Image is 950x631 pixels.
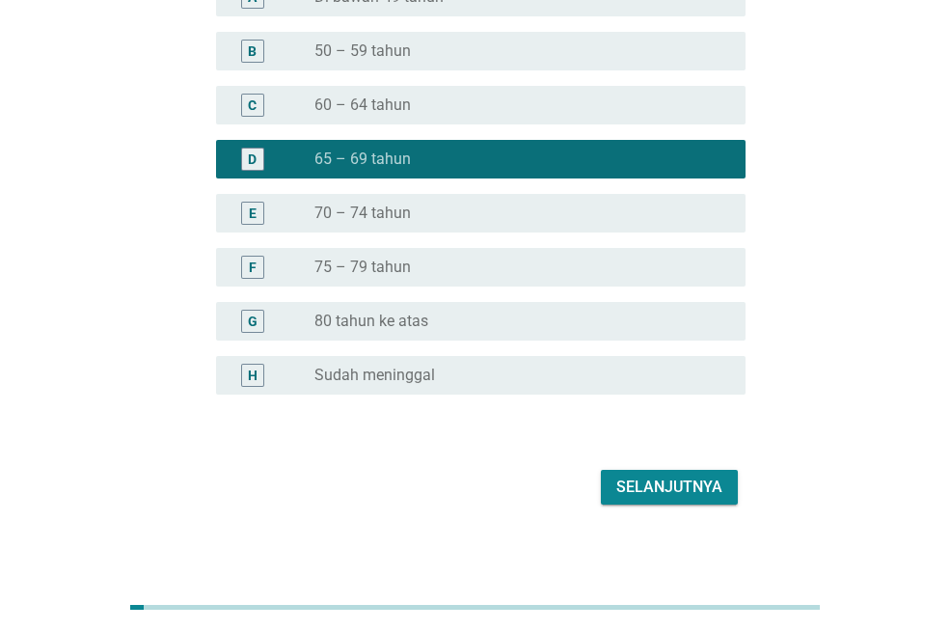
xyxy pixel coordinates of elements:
div: B [248,41,257,61]
label: 70 – 74 tahun [314,204,411,223]
label: 65 – 69 tahun [314,150,411,169]
label: 80 tahun ke atas [314,312,428,331]
div: D [248,149,257,169]
label: 60 – 64 tahun [314,96,411,115]
button: Selanjutnya [601,470,738,505]
div: C [248,95,257,115]
label: Sudah meninggal [314,366,435,385]
label: 50 – 59 tahun [314,41,411,61]
div: H [248,365,258,385]
label: 75 – 79 tahun [314,258,411,277]
div: Selanjutnya [616,476,722,499]
div: E [249,203,257,223]
div: G [248,311,258,331]
div: F [249,257,257,277]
